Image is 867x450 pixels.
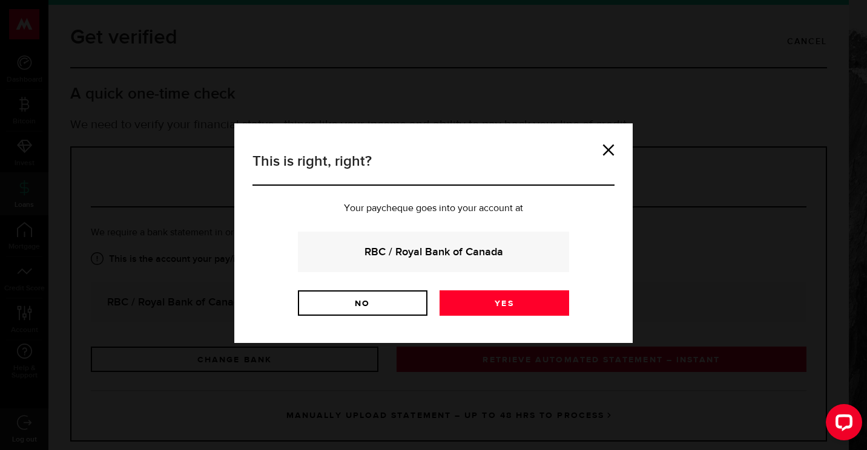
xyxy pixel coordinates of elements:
a: Yes [440,290,569,316]
iframe: LiveChat chat widget [816,399,867,450]
h3: This is right, right? [252,151,615,186]
strong: RBC / Royal Bank of Canada [314,244,553,260]
p: Your paycheque goes into your account at [252,204,615,214]
a: No [298,290,427,316]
